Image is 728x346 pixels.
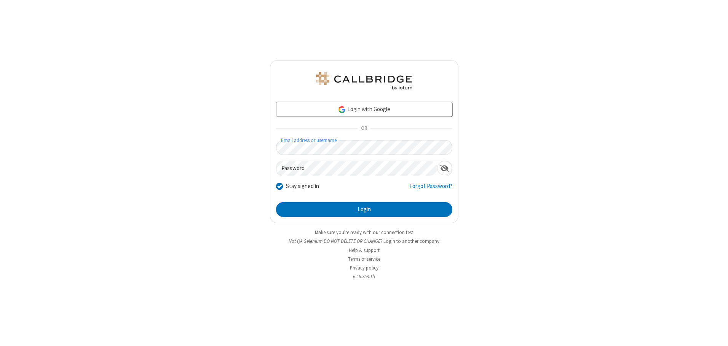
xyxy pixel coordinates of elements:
li: v2.6.353.1b [270,273,458,280]
input: Email address or username [276,140,452,155]
button: Login to another company [383,238,439,245]
a: Make sure you're ready with our connection test [315,229,413,236]
button: Login [276,202,452,217]
li: Not QA Selenium DO NOT DELETE OR CHANGE? [270,238,458,245]
a: Privacy policy [350,265,378,271]
img: QA Selenium DO NOT DELETE OR CHANGE [315,72,413,90]
a: Forgot Password? [409,182,452,196]
span: OR [358,123,370,134]
a: Help & support [349,247,380,254]
a: Terms of service [348,256,380,262]
a: Login with Google [276,102,452,117]
div: Show password [437,161,452,175]
img: google-icon.png [338,105,346,114]
label: Stay signed in [286,182,319,191]
input: Password [276,161,437,176]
